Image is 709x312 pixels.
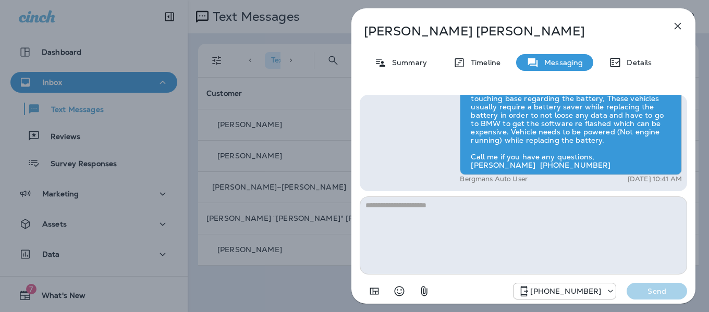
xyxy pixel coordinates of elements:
button: Select an emoji [389,281,410,302]
p: Messaging [539,58,583,67]
p: Bergmans Auto User [460,175,528,183]
button: Add in a premade template [364,281,385,302]
p: Timeline [466,58,500,67]
p: Details [621,58,652,67]
p: [PERSON_NAME] [PERSON_NAME] [364,24,649,39]
div: Hey [PERSON_NAME], its [PERSON_NAME] just touching base regarding the battery, These vehicles usu... [460,80,682,175]
p: [PHONE_NUMBER] [530,287,601,295]
div: +1 (813) 428-9920 [514,285,616,297]
p: [DATE] 10:41 AM [628,175,682,183]
p: Summary [387,58,427,67]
